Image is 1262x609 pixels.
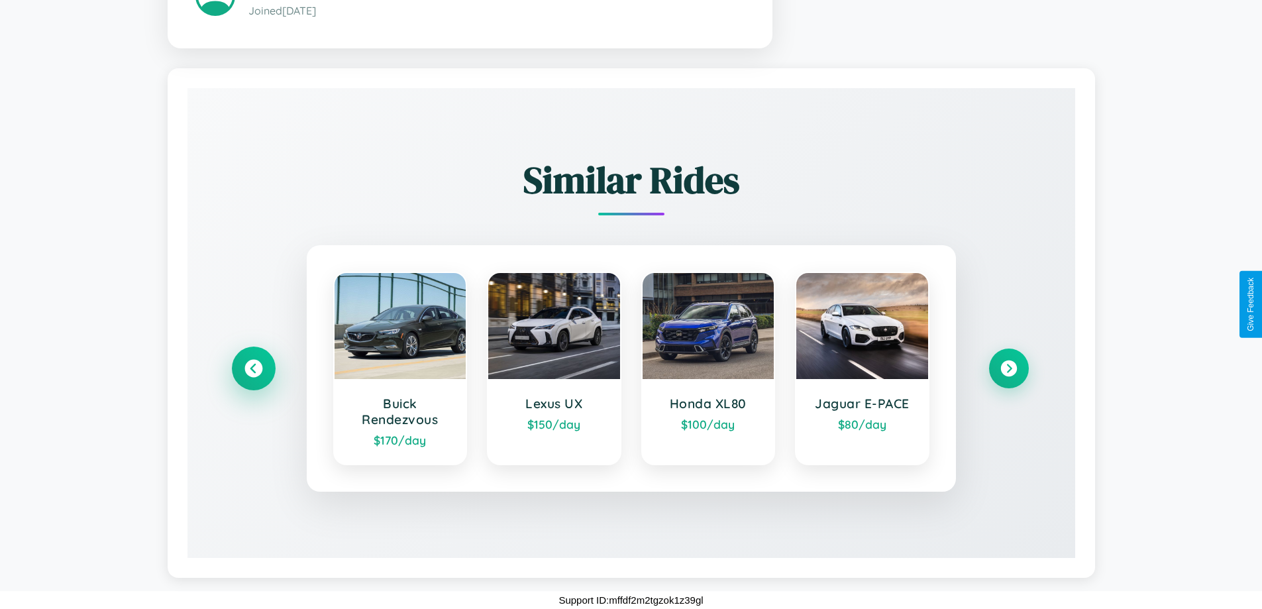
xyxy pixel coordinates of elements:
[333,272,468,465] a: Buick Rendezvous$170/day
[234,154,1029,205] h2: Similar Rides
[501,417,607,431] div: $ 150 /day
[348,433,453,447] div: $ 170 /day
[641,272,776,465] a: Honda XL80$100/day
[1246,278,1255,331] div: Give Feedback
[501,396,607,412] h3: Lexus UX
[810,417,915,431] div: $ 80 /day
[810,396,915,412] h3: Jaguar E-PACE
[656,417,761,431] div: $ 100 /day
[248,1,745,21] p: Joined [DATE]
[795,272,929,465] a: Jaguar E-PACE$80/day
[656,396,761,412] h3: Honda XL80
[348,396,453,427] h3: Buick Rendezvous
[558,591,703,609] p: Support ID: mffdf2m2tgzok1z39gl
[487,272,621,465] a: Lexus UX$150/day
